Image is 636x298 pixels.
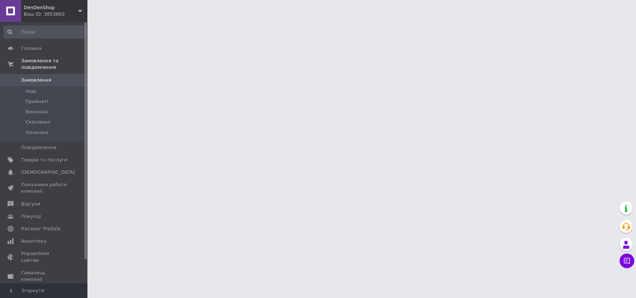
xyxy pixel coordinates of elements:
[25,129,48,136] span: Оплачені
[21,58,87,71] span: Замовлення та повідомлення
[21,250,67,263] span: Управління сайтом
[24,11,87,17] div: Ваш ID: 3853802
[4,26,86,39] input: Пошук
[21,144,56,151] span: Повідомлення
[21,270,67,283] span: Гаманець компанії
[21,181,67,195] span: Показники роботи компанії
[21,157,67,163] span: Товари та послуги
[25,109,48,115] span: Виконані
[21,77,51,83] span: Замовлення
[25,119,50,125] span: Скасовані
[21,226,60,232] span: Каталог ProSale
[21,213,41,220] span: Покупці
[21,201,40,207] span: Відгуки
[21,169,75,176] span: [DEMOGRAPHIC_DATA]
[25,88,36,95] span: Нові
[21,45,42,52] span: Головна
[21,238,46,244] span: Аналітика
[25,98,48,105] span: Прийняті
[24,4,78,11] span: DenDenShop
[620,254,634,268] button: Чат з покупцем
